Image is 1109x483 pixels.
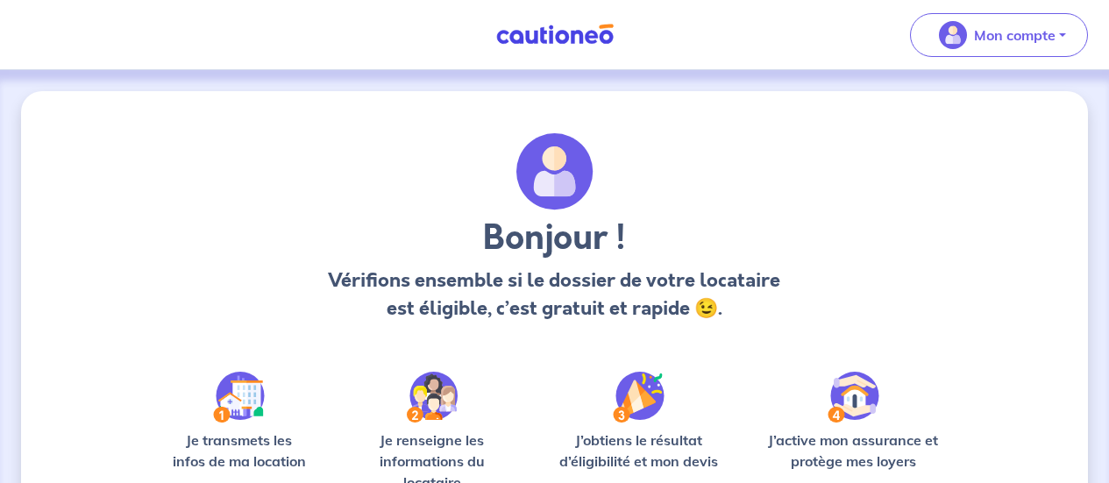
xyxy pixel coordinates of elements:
p: Mon compte [974,25,1056,46]
img: /static/90a569abe86eec82015bcaae536bd8e6/Step-1.svg [213,372,265,423]
button: illu_account_valid_menu.svgMon compte [910,13,1088,57]
img: Cautioneo [489,24,621,46]
p: J’obtiens le résultat d’éligibilité et mon devis [547,430,730,472]
p: J’active mon assurance et protège mes loyers [758,430,948,472]
img: archivate [516,133,594,210]
img: /static/bfff1cf634d835d9112899e6a3df1a5d/Step-4.svg [828,372,879,423]
p: Je transmets les infos de ma location [161,430,316,472]
p: Vérifions ensemble si le dossier de votre locataire est éligible, c’est gratuit et rapide 😉. [325,266,784,323]
h3: Bonjour ! [325,217,784,259]
img: /static/c0a346edaed446bb123850d2d04ad552/Step-2.svg [407,372,458,423]
img: illu_account_valid_menu.svg [939,21,967,49]
img: /static/f3e743aab9439237c3e2196e4328bba9/Step-3.svg [613,372,665,423]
